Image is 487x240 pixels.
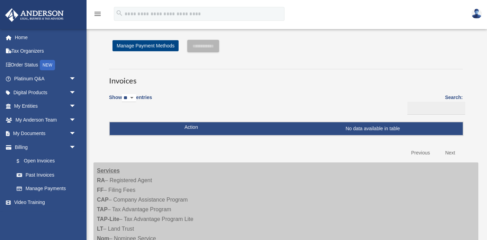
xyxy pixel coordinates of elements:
[10,168,83,182] a: Past Invoices
[69,99,83,114] span: arrow_drop_down
[110,122,463,135] td: No data available in table
[5,44,87,58] a: Tax Organizers
[5,99,87,113] a: My Entitiesarrow_drop_down
[93,10,102,18] i: menu
[97,226,103,232] strong: LT
[405,93,463,115] label: Search:
[40,60,55,70] div: NEW
[471,9,482,19] img: User Pic
[97,177,105,183] strong: RA
[69,127,83,141] span: arrow_drop_down
[5,140,83,154] a: Billingarrow_drop_down
[20,157,24,166] span: $
[69,140,83,154] span: arrow_drop_down
[97,187,104,193] strong: FF
[5,113,87,127] a: My Anderson Teamarrow_drop_down
[5,86,87,99] a: Digital Productsarrow_drop_down
[10,182,83,196] a: Manage Payments
[407,102,465,115] input: Search:
[97,197,109,203] strong: CAP
[5,195,87,209] a: Video Training
[116,9,123,17] i: search
[122,94,136,102] select: Showentries
[112,40,179,51] a: Manage Payment Methods
[109,93,152,109] label: Show entries
[97,206,108,212] strong: TAP
[97,168,120,174] strong: Services
[93,12,102,18] a: menu
[3,8,66,22] img: Anderson Advisors Platinum Portal
[5,30,87,44] a: Home
[5,127,87,141] a: My Documentsarrow_drop_down
[109,69,463,86] h3: Invoices
[69,72,83,86] span: arrow_drop_down
[69,113,83,127] span: arrow_drop_down
[440,146,460,160] a: Next
[10,154,80,168] a: $Open Invoices
[406,146,435,160] a: Previous
[5,58,87,72] a: Order StatusNEW
[69,86,83,100] span: arrow_drop_down
[5,72,87,86] a: Platinum Q&Aarrow_drop_down
[97,216,119,222] strong: TAP-Lite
